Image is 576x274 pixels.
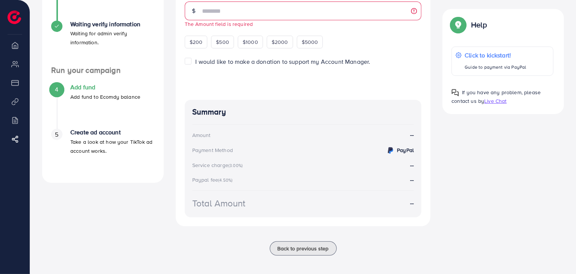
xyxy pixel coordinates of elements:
small: (3.00%) [228,163,243,169]
h4: Create ad account [70,129,155,136]
iframe: Chat [412,32,570,268]
h4: Summary [192,107,414,117]
small: The Amount field is required [185,20,253,27]
h4: Waiting verify information [70,21,155,28]
span: I would like to make a donation to support my Account Manager. [196,57,371,66]
span: $1000 [243,38,258,46]
button: Back to previous step [270,241,337,256]
div: Service charge [192,161,245,169]
div: Payment Method [192,146,233,154]
li: Create ad account [42,129,164,174]
div: Amount [192,131,211,139]
li: Add fund [42,84,164,129]
strong: -- [410,199,414,208]
img: credit [386,146,395,155]
span: $500 [216,38,229,46]
li: Waiting verify information [42,21,164,66]
p: Take a look at how your TikTok ad account works. [70,137,155,155]
strong: PayPal [397,146,414,154]
span: 4 [55,85,58,94]
p: Help [471,20,487,29]
span: $2000 [272,38,288,46]
h4: Run your campaign [42,66,164,75]
div: Total Amount [192,197,246,210]
img: Popup guide [451,18,465,32]
strong: -- [410,176,414,184]
small: (4.50%) [218,177,233,183]
strong: -- [410,161,414,169]
div: Paypal fee [192,176,235,184]
span: Back to previous step [278,245,329,252]
span: $5000 [302,38,318,46]
img: logo [8,11,21,24]
span: $200 [190,38,203,46]
h4: Add fund [70,84,140,91]
p: Waiting for admin verify information. [70,29,155,47]
strong: -- [410,131,414,139]
p: Add fund to Ecomdy balance [70,92,140,101]
span: 5 [55,130,58,139]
